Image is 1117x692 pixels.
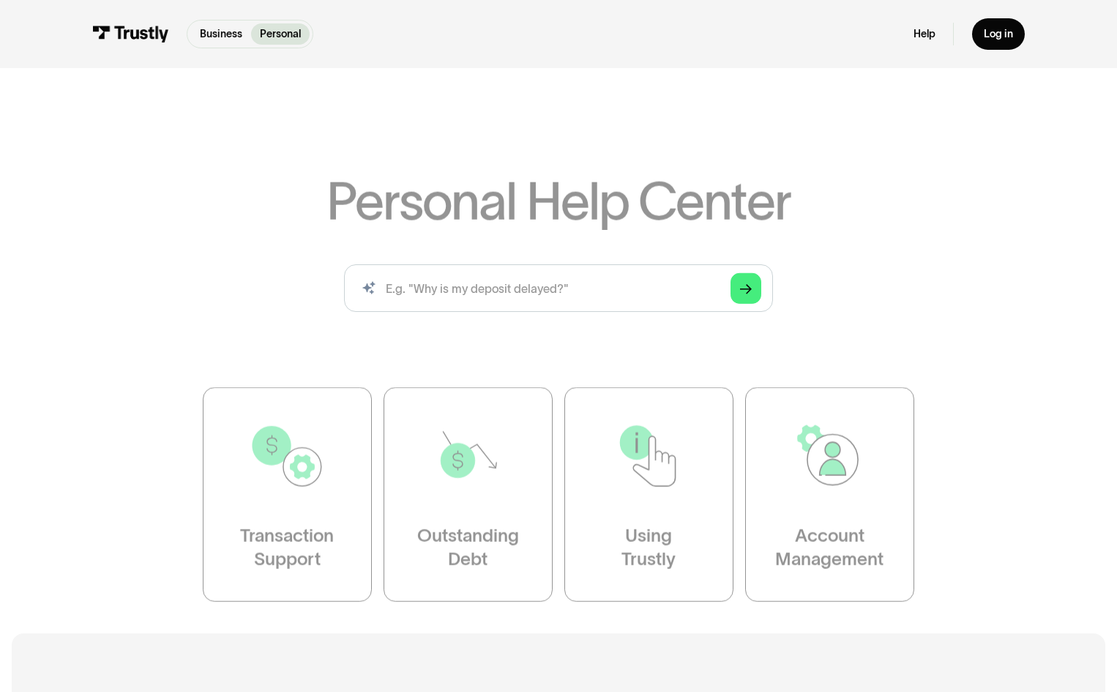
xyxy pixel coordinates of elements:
[190,23,250,45] a: Business
[251,23,310,45] a: Personal
[384,387,553,602] a: OutstandingDebt
[203,387,372,602] a: TransactionSupport
[745,387,914,602] a: AccountManagement
[326,175,791,227] h1: Personal Help Center
[775,524,883,572] div: Account Management
[417,524,519,572] div: Outstanding Debt
[914,27,935,40] a: Help
[200,26,242,42] p: Business
[621,524,676,572] div: Using Trustly
[241,524,335,572] div: Transaction Support
[344,264,773,312] input: search
[564,387,733,602] a: UsingTrustly
[260,26,301,42] p: Personal
[984,27,1013,40] div: Log in
[972,18,1025,50] a: Log in
[92,26,169,42] img: Trustly Logo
